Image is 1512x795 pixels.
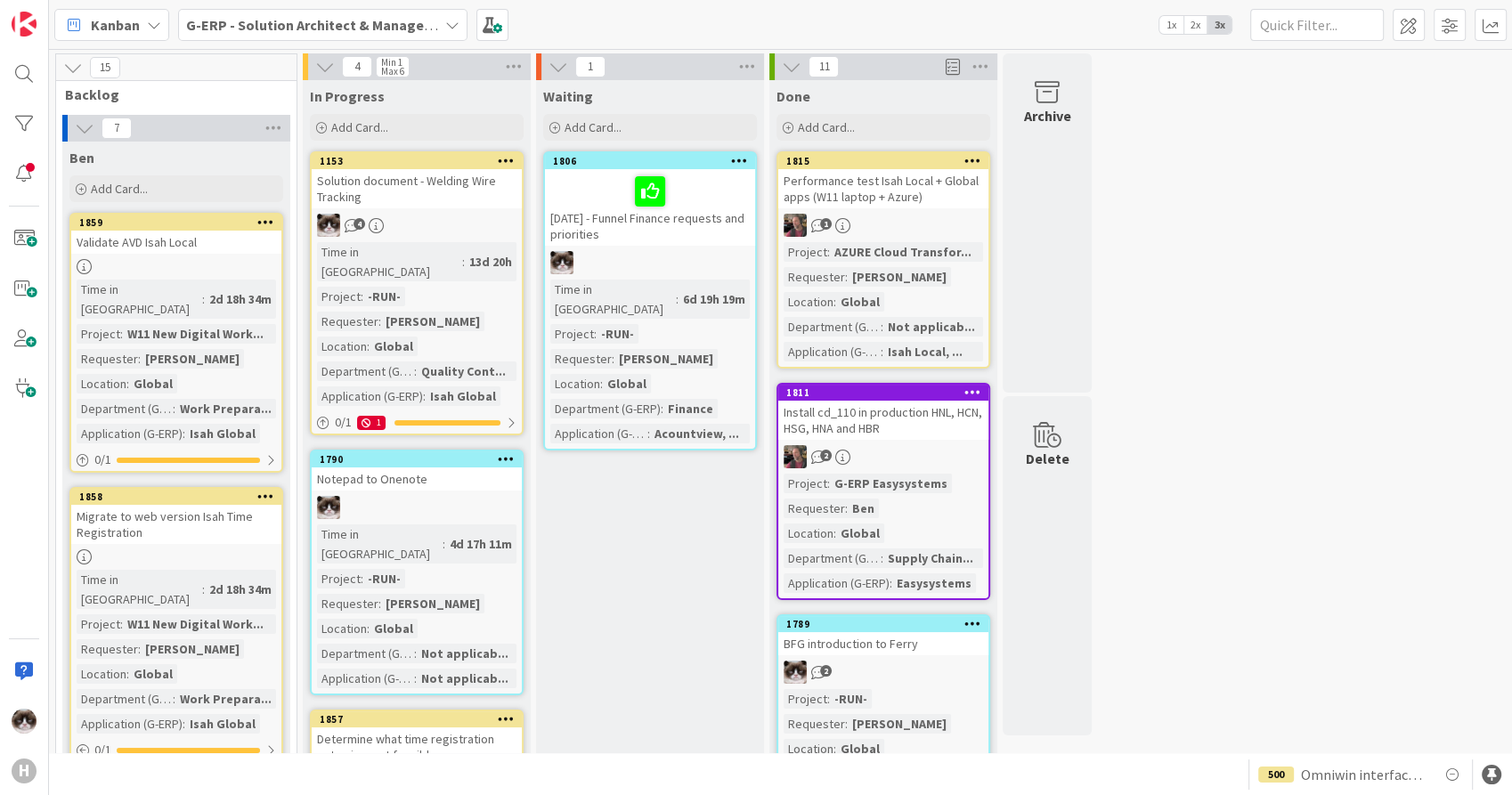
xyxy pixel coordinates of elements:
[650,424,744,443] div: Acountview, ...
[71,505,281,544] div: Migrate to web version Isah Time Registration
[833,292,836,312] span: :
[550,280,676,319] div: Time in [GEOGRAPHIC_DATA]
[120,324,123,344] span: :
[312,451,522,491] div: 1790Notepad to Onenote
[443,534,445,554] span: :
[545,169,755,246] div: [DATE] - Funnel Finance requests and priorities
[426,386,500,406] div: Isah Global
[784,292,833,312] div: Location
[445,534,516,554] div: 4d 17h 11m
[312,467,522,491] div: Notepad to Onenote
[71,215,281,254] div: 1859Validate AVD Isah Local
[77,689,173,709] div: Department (G-ERP)
[363,569,405,588] div: -RUN-
[612,349,614,369] span: :
[836,292,884,312] div: Global
[129,664,177,684] div: Global
[77,639,138,659] div: Requester
[312,711,522,727] div: 1857
[462,252,465,272] span: :
[786,155,988,167] div: 1815
[414,644,417,663] span: :
[543,151,757,450] a: 1806[DATE] - Funnel Finance requests and prioritiesKvTime in [GEOGRAPHIC_DATA]:6d 19h 19mProject:...
[836,739,884,758] div: Global
[553,155,755,167] div: 1806
[848,267,951,287] div: [PERSON_NAME]
[550,374,600,393] div: Location
[312,711,522,767] div: 1857Determine what time registration setup is most feasible
[784,739,833,758] div: Location
[1183,16,1207,34] span: 2x
[417,669,513,688] div: Not applicab...
[798,119,855,135] span: Add Card...
[91,14,140,36] span: Kanban
[881,548,883,568] span: :
[784,474,827,493] div: Project
[183,714,185,734] span: :
[312,411,522,434] div: 0/11
[381,58,402,67] div: Min 1
[784,689,827,709] div: Project
[94,450,111,469] span: 0 / 1
[123,614,268,634] div: W11 New Digital Work...
[317,361,414,381] div: Department (G-ERP)
[129,374,177,393] div: Global
[778,169,988,208] div: Performance test Isah Local + Global apps (W11 laptop + Azure)
[883,342,967,361] div: Isah Local, ...
[12,709,37,734] img: Kv
[317,669,414,688] div: Application (G-ERP)
[414,669,417,688] span: :
[417,644,513,663] div: Not applicab...
[71,215,281,231] div: 1859
[465,252,516,272] div: 13d 20h
[1026,448,1069,469] div: Delete
[1207,16,1232,34] span: 3x
[126,374,129,393] span: :
[79,491,281,503] div: 1858
[310,450,524,695] a: 1790Notepad to OnenoteKvTime in [GEOGRAPHIC_DATA]:4d 17h 11mProject:-RUN-Requester:[PERSON_NAME]L...
[320,713,522,726] div: 1857
[776,383,990,600] a: 1811Install cd_110 in production HNL, HCN, HSG, HNA and HBRBFProject:G-ERP EasysystemsRequester:B...
[381,594,484,613] div: [PERSON_NAME]
[778,661,988,684] div: Kv
[317,619,367,638] div: Location
[12,758,37,783] div: H
[378,312,381,331] span: :
[370,337,418,356] div: Global
[550,349,612,369] div: Requester
[1258,767,1294,783] div: 500
[71,739,281,761] div: 0/1
[138,639,141,659] span: :
[175,399,276,418] div: Work Prepara...
[312,451,522,467] div: 1790
[173,689,175,709] span: :
[312,214,522,237] div: Kv
[185,714,260,734] div: Isah Global
[881,317,883,337] span: :
[1301,764,1427,785] span: Omniwin interface HCN Test
[370,619,418,638] div: Global
[848,499,879,518] div: Ben
[565,119,622,135] span: Add Card...
[647,424,650,443] span: :
[357,416,386,430] div: 1
[317,214,340,237] img: Kv
[77,664,126,684] div: Location
[312,169,522,208] div: Solution document - Welding Wire Tracking
[69,487,283,763] a: 1858Migrate to web version Isah Time RegistrationTime in [GEOGRAPHIC_DATA]:2d 18h 34mProject:W11 ...
[69,149,94,166] span: Ben
[820,450,832,461] span: 2
[545,153,755,169] div: 1806
[335,413,352,432] span: 0 / 1
[545,251,755,274] div: Kv
[77,280,202,319] div: Time in [GEOGRAPHIC_DATA]
[331,119,388,135] span: Add Card...
[378,594,381,613] span: :
[778,385,988,401] div: 1811
[414,361,417,381] span: :
[317,287,361,306] div: Project
[784,214,807,237] img: BF
[317,524,443,564] div: Time in [GEOGRAPHIC_DATA]
[317,337,367,356] div: Location
[175,689,276,709] div: Work Prepara...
